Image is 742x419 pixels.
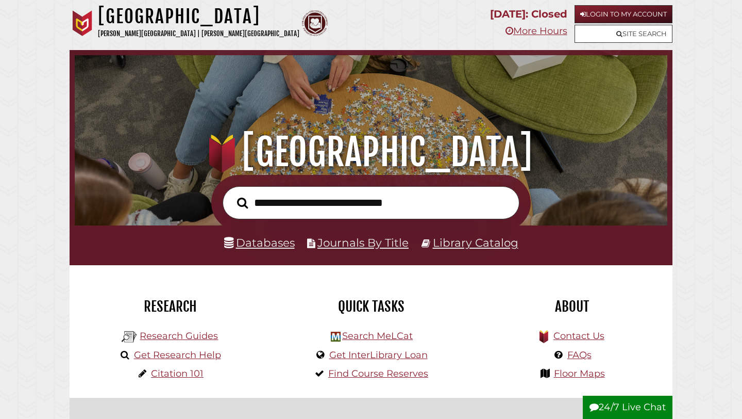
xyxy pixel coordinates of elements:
[302,10,328,36] img: Calvin Theological Seminary
[98,28,299,40] p: [PERSON_NAME][GEOGRAPHIC_DATA] | [PERSON_NAME][GEOGRAPHIC_DATA]
[505,25,567,37] a: More Hours
[86,130,656,175] h1: [GEOGRAPHIC_DATA]
[151,368,204,379] a: Citation 101
[331,332,341,342] img: Hekman Library Logo
[77,298,263,315] h2: Research
[140,330,218,342] a: Research Guides
[575,5,672,23] a: Login to My Account
[479,298,665,315] h2: About
[237,197,248,208] i: Search
[224,236,295,249] a: Databases
[98,5,299,28] h1: [GEOGRAPHIC_DATA]
[554,368,605,379] a: Floor Maps
[490,5,567,23] p: [DATE]: Closed
[329,349,428,361] a: Get InterLibrary Loan
[567,349,592,361] a: FAQs
[553,330,604,342] a: Contact Us
[278,298,464,315] h2: Quick Tasks
[342,330,413,342] a: Search MeLCat
[232,195,253,212] button: Search
[122,329,137,345] img: Hekman Library Logo
[70,10,95,36] img: Calvin University
[134,349,221,361] a: Get Research Help
[433,236,518,249] a: Library Catalog
[317,236,409,249] a: Journals By Title
[575,25,672,43] a: Site Search
[328,368,428,379] a: Find Course Reserves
